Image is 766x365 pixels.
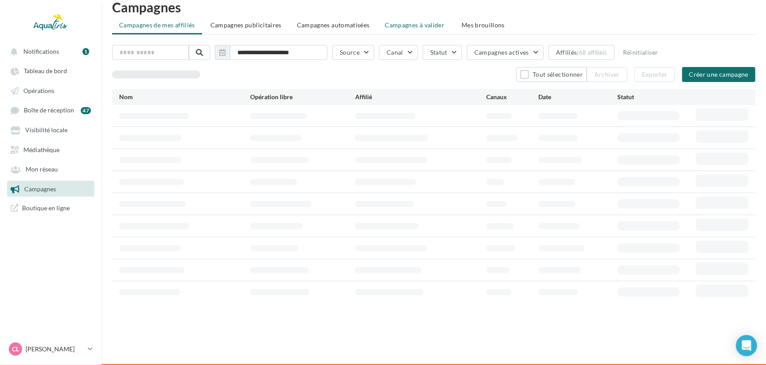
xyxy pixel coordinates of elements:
[620,47,662,58] button: Réinitialiser
[423,45,462,60] button: Statut
[83,48,89,55] div: 1
[5,142,96,157] a: Médiathèque
[486,93,539,101] div: Canaux
[516,67,587,82] button: Tout sélectionner
[22,204,70,212] span: Boutique en ligne
[24,107,74,114] span: Boîte de réception
[112,0,755,14] h1: Campagnes
[210,21,282,29] span: Campagnes publicitaires
[635,67,675,82] button: Exporter
[548,45,615,60] button: Affiliés(68 affiliés)
[26,166,58,173] span: Mon réseau
[5,200,96,216] a: Boutique en ligne
[577,49,607,56] div: (68 affiliés)
[23,48,59,55] span: Notifications
[23,146,60,153] span: Médiathèque
[5,43,93,59] button: Notifications 1
[7,341,94,358] a: CL [PERSON_NAME]
[5,161,96,177] a: Mon réseau
[332,45,374,60] button: Source
[25,127,68,134] span: Visibilité locale
[5,122,96,138] a: Visibilité locale
[682,67,755,82] button: Créer une campagne
[5,82,96,98] a: Opérations
[617,93,696,101] div: Statut
[24,185,56,193] span: Campagnes
[379,45,418,60] button: Canal
[119,93,250,101] div: Nom
[12,345,19,354] span: CL
[24,67,67,75] span: Tableau de bord
[539,93,617,101] div: Date
[297,21,370,29] span: Campagnes automatisées
[23,87,54,94] span: Opérations
[385,21,445,30] span: Campagnes à valider
[587,67,627,82] button: Archiver
[81,107,91,114] div: 47
[736,335,757,356] div: Open Intercom Messenger
[474,48,529,56] span: Campagnes actives
[5,63,96,78] a: Tableau de bord
[355,93,486,101] div: Affilié
[5,181,96,197] a: Campagnes
[462,21,505,29] span: Mes brouillons
[250,93,355,101] div: Opération libre
[5,102,96,118] a: Boîte de réception 47
[26,345,84,354] p: [PERSON_NAME]
[467,45,544,60] button: Campagnes actives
